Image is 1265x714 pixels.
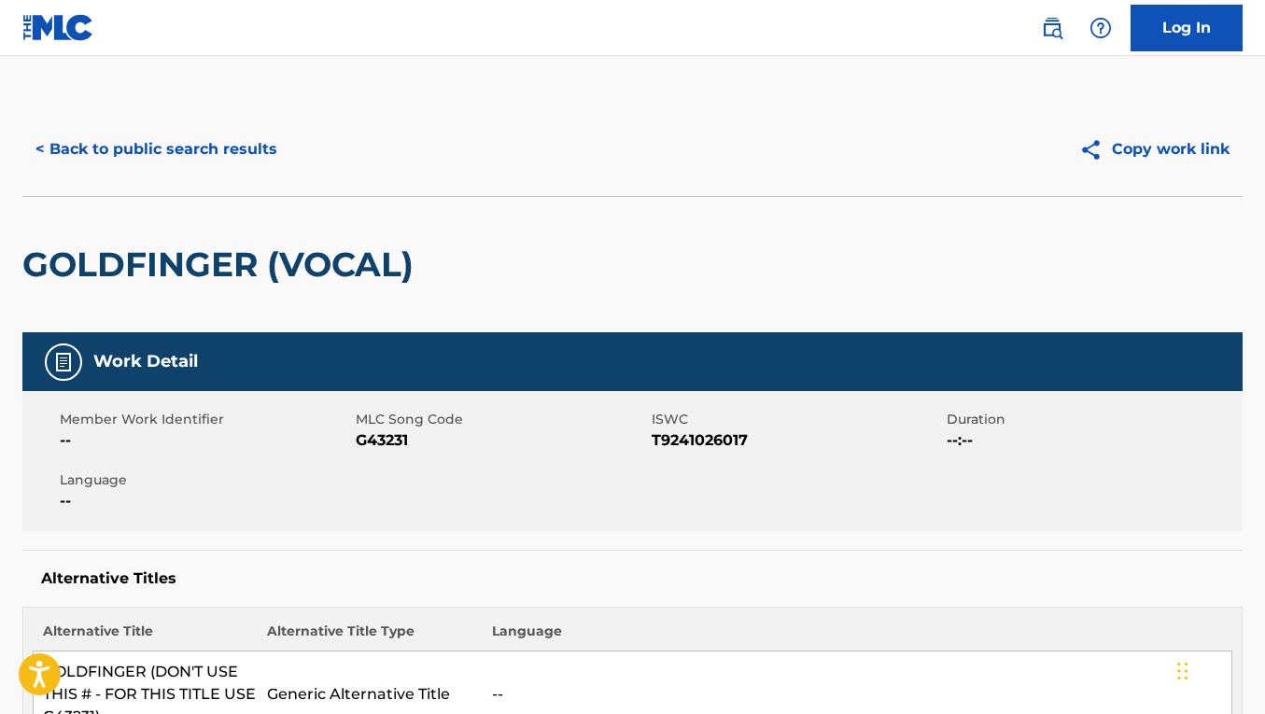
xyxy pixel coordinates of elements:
[1131,5,1243,51] a: Log In
[1089,17,1112,39] img: help
[1177,643,1188,699] div: Drag
[34,622,259,651] th: Alternative Title
[93,351,198,372] h5: Work Detail
[41,569,1224,588] h5: Alternative Titles
[52,351,75,373] img: Work Detail
[1066,126,1243,173] button: Copy work link
[22,244,423,286] h2: GOLDFINGER (VOCAL)
[356,410,647,429] span: MLC Song Code
[1033,9,1071,47] a: Public Search
[60,429,351,452] span: --
[652,429,943,452] span: T9241026017
[356,429,647,452] span: G43231
[1079,138,1112,161] img: Copy work link
[483,622,1232,651] th: Language
[22,126,290,173] button: < Back to public search results
[1041,17,1063,39] img: search
[1172,624,1265,714] iframe: Chat Widget
[22,14,94,41] img: MLC Logo
[60,410,351,429] span: Member Work Identifier
[258,622,483,651] th: Alternative Title Type
[652,410,943,429] span: ISWC
[947,429,1238,452] span: --:--
[947,410,1238,429] span: Duration
[60,490,351,512] span: --
[60,470,351,490] span: Language
[1082,9,1119,47] div: Help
